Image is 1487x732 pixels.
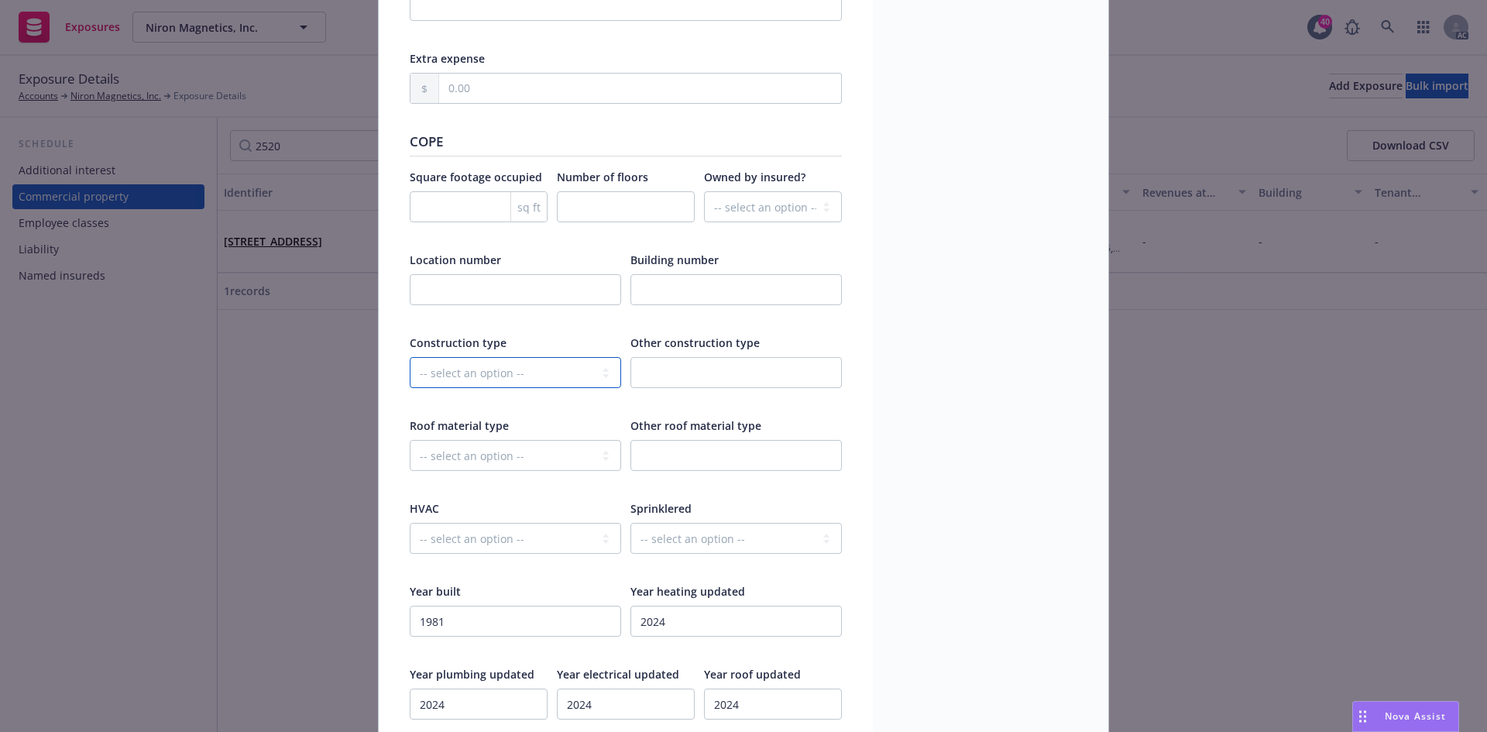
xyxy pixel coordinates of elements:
[557,170,648,184] span: Number of floors
[517,199,541,215] span: sq ft
[410,667,534,682] span: Year plumbing updated
[630,584,745,599] span: Year heating updated
[410,335,507,350] span: Construction type
[410,501,439,516] span: HVAC
[1353,702,1372,731] div: Drag to move
[410,584,461,599] span: Year built
[410,170,542,184] span: Square footage occupied
[410,133,842,149] h1: COPE
[557,667,679,682] span: Year electrical updated
[1385,710,1446,723] span: Nova Assist
[410,418,509,433] span: Roof material type
[410,51,485,66] span: Extra expense
[1352,701,1459,732] button: Nova Assist
[630,253,719,267] span: Building number
[630,335,760,350] span: Other construction type
[630,501,692,516] span: Sprinklered
[704,170,805,184] span: Owned by insured?
[439,74,841,103] input: 0.00
[630,418,761,433] span: Other roof material type
[704,667,801,682] span: Year roof updated
[410,253,501,267] span: Location number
